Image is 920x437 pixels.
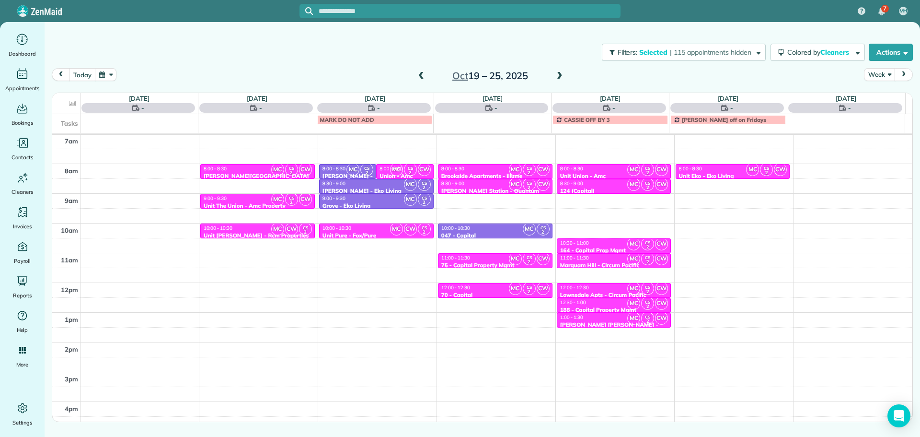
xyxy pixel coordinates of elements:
div: Unit [PERSON_NAME] - Rcm Properties [203,232,312,239]
span: CASSIE OFF BY 3 [564,116,610,123]
small: 2 [523,287,535,296]
span: CW [655,178,668,191]
a: Invoices [4,204,41,231]
span: CS [422,225,427,230]
span: CW [418,163,431,176]
div: 7 unread notifications [872,1,892,22]
span: CW [537,163,550,176]
span: CS [289,195,294,201]
a: Help [4,308,41,335]
a: [DATE] [365,94,385,102]
span: MC [627,252,640,265]
span: CW [299,163,312,176]
div: [PERSON_NAME][GEOGRAPHIC_DATA] - TMG [203,173,312,187]
button: Focus search [299,7,313,15]
div: 124 (Capital) [560,188,668,194]
span: MC [271,223,284,236]
a: [DATE] [483,94,503,102]
span: 8:00 - 8:30 [204,165,227,172]
span: 8:00 - 8:30 [560,165,583,172]
span: MC [523,223,536,236]
span: Appointments [5,83,40,93]
a: Settings [4,401,41,427]
small: 2 [523,183,535,192]
span: MC [627,312,640,325]
span: 9:00 - 9:30 [322,195,345,201]
span: CS [527,165,532,171]
span: CW [655,282,668,295]
div: [PERSON_NAME] - Eko Living [322,173,373,187]
span: CW [537,252,550,265]
span: MC [746,163,759,176]
span: MC [627,282,640,295]
span: | 115 appointments hidden [670,48,751,57]
small: 2 [760,168,772,177]
a: Reports [4,273,41,300]
div: Lownsdale Apts - Circum Pacific [560,292,668,298]
span: MC [271,163,284,176]
span: Bookings [11,118,34,128]
span: - [730,103,733,113]
div: Unit Pure - Fox/Pure [322,232,431,239]
a: [DATE] [836,94,856,102]
span: 9:00 - 9:30 [204,195,227,201]
span: CW [537,178,550,191]
span: Help [17,325,28,335]
div: Unit The Union - Amc Property [203,202,312,209]
button: Filters: Selected | 115 appointments hidden [602,44,766,61]
span: MH [899,7,908,15]
small: 2 [642,168,654,177]
span: MC [404,193,417,206]
div: Unit Union - Amc [560,173,668,179]
span: 10am [61,226,78,234]
span: CS [764,165,769,171]
a: [DATE] [600,94,621,102]
span: MC [390,163,403,176]
span: 8:00 - 8:30 [679,165,702,172]
span: 8:30 - 9:00 [322,180,345,187]
span: 8:00 - 8:30 [322,165,345,172]
button: Week [864,68,895,81]
span: MC [390,223,403,236]
span: Colored by [787,48,852,57]
span: 2pm [65,345,78,353]
div: Unit Eko - Eko Living [678,173,787,179]
button: Actions [869,44,913,61]
span: CS [303,225,308,230]
small: 2 [642,317,654,326]
a: Payroll [4,239,41,266]
span: 10:00 - 10:30 [441,225,470,231]
div: [PERSON_NAME] [PERSON_NAME] - Circum [560,321,668,335]
span: MC [346,163,359,176]
span: More [16,360,28,369]
span: CS [645,284,650,290]
span: 4pm [65,405,78,413]
h2: 19 – 25, 2025 [430,71,550,81]
span: CW [655,252,668,265]
span: CS [645,165,650,171]
span: CS [422,180,427,186]
div: Marquam Hill - Circum Pacific [560,262,668,269]
span: Dashboard [9,49,36,59]
small: 2 [286,168,298,177]
small: 2 [404,168,416,177]
span: CS [422,195,427,201]
span: MC [509,178,522,191]
small: 2 [418,183,430,192]
span: CS [645,255,650,260]
small: 2 [642,183,654,192]
span: CS [645,299,650,305]
svg: Focus search [305,7,313,15]
div: 188 - Capital Property Mgmt [560,307,668,313]
span: Filters: [618,48,638,57]
div: 047 - Capital [441,232,550,239]
span: 1pm [65,316,78,323]
a: Filters: Selected | 115 appointments hidden [597,44,766,61]
div: Grove - Eko Living [322,202,431,209]
span: 10:30 - 11:00 [560,240,589,246]
a: Cleaners [4,170,41,197]
div: Brookside Apartments - illume [441,173,550,179]
span: MC [627,237,640,250]
span: CS [364,165,369,171]
span: MC [509,282,522,295]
